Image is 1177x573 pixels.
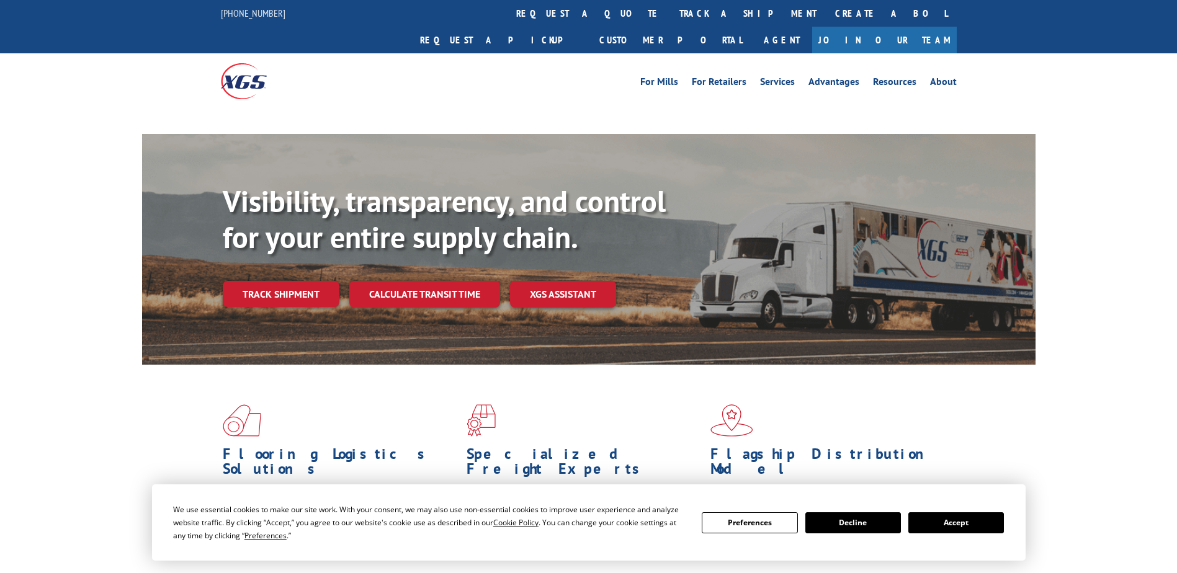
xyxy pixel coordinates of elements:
[873,77,916,91] a: Resources
[349,281,500,308] a: Calculate transit time
[930,77,957,91] a: About
[812,27,957,53] a: Join Our Team
[223,482,457,526] span: As an industry carrier of choice, XGS has brought innovation and dedication to flooring logistics...
[411,27,590,53] a: Request a pickup
[510,281,616,308] a: XGS ASSISTANT
[223,446,457,482] h1: Flooring Logistics Solutions
[702,512,797,533] button: Preferences
[808,77,859,91] a: Advantages
[221,7,285,19] a: [PHONE_NUMBER]
[244,530,287,541] span: Preferences
[493,517,539,528] span: Cookie Policy
[908,512,1004,533] button: Accept
[223,404,261,437] img: xgs-icon-total-supply-chain-intelligence-red
[692,77,746,91] a: For Retailers
[467,446,701,482] h1: Specialized Freight Experts
[760,77,795,91] a: Services
[710,446,945,482] h1: Flagship Distribution Model
[467,404,496,437] img: xgs-icon-focused-on-flooring-red
[152,484,1026,561] div: Cookie Consent Prompt
[710,404,753,437] img: xgs-icon-flagship-distribution-model-red
[467,482,701,538] p: From 123 overlength loads to delicate cargo, our experienced staff knows the best way to move you...
[173,503,687,542] div: We use essential cookies to make our site work. With your consent, we may also use non-essential ...
[805,512,901,533] button: Decline
[751,27,812,53] a: Agent
[640,77,678,91] a: For Mills
[223,281,339,307] a: Track shipment
[223,182,666,256] b: Visibility, transparency, and control for your entire supply chain.
[590,27,751,53] a: Customer Portal
[710,482,939,512] span: Our agile distribution network gives you nationwide inventory management on demand.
